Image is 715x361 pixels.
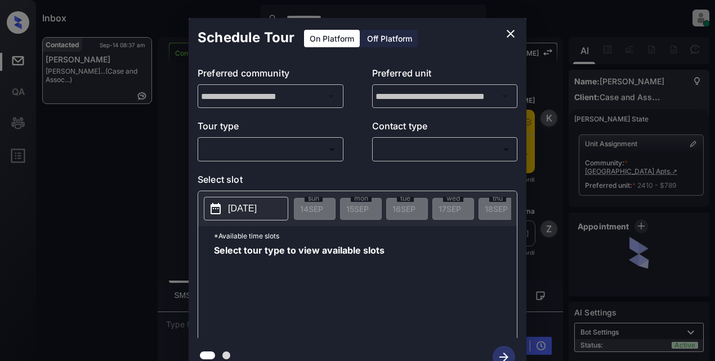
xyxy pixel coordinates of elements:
div: On Platform [304,30,360,47]
p: Tour type [198,119,343,137]
p: Select slot [198,173,517,191]
button: close [499,22,522,45]
p: Preferred community [198,66,343,84]
p: [DATE] [228,202,257,215]
button: [DATE] [204,197,288,220]
div: Off Platform [361,30,418,47]
span: Select tour type to view available slots [214,246,385,336]
p: *Available time slots [214,226,517,246]
p: Contact type [372,119,518,137]
h2: Schedule Tour [189,18,303,57]
p: Preferred unit [372,66,518,84]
